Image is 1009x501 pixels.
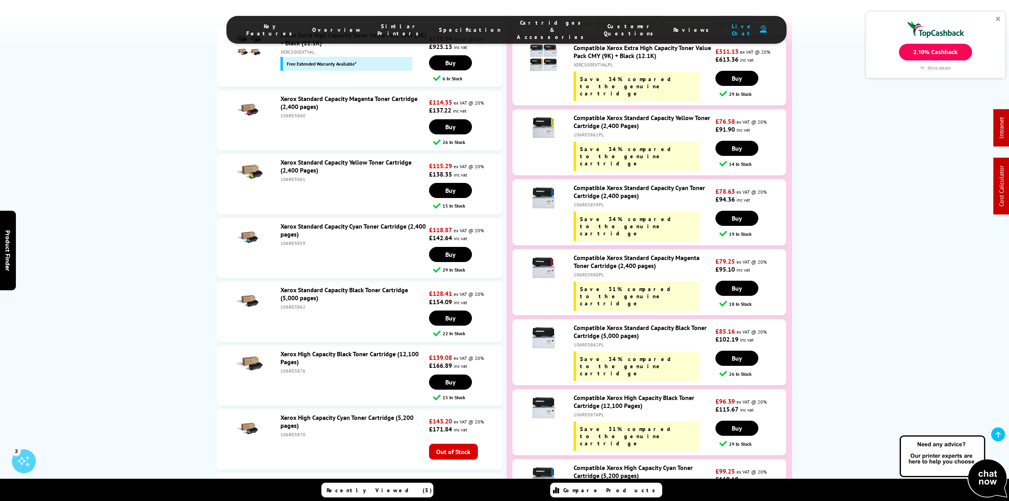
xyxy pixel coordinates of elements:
img: Compatible Xerox Standard Capacity Black Toner Cartridge (5,000 pages) [530,324,557,351]
img: Compatible Xerox Standard Capacity Magenta Toner Cartridge (2,400 pages) [530,254,557,282]
span: Similar Printers [377,23,423,37]
strong: £613.36 [715,55,738,63]
strong: £78.63 [715,187,735,195]
div: 6 In Stock [433,74,503,82]
a: Xerox Standard Capacity Magenta Toner Cartridge (2,400 pages) [280,95,418,111]
span: ex VAT @ 20% [736,399,767,405]
span: ex VAT @ 20% [454,355,484,361]
img: Compatible Xerox High Capacity Black Toner Cartridge (12,100 Pages) [530,394,557,421]
span: Save 31% compared to the genuine cartridge [580,285,678,307]
a: Compatible Xerox High Capacity Cyan Toner Cartridge (5,200 pages) [574,464,693,480]
strong: £166.89 [429,361,452,369]
span: inc vat [454,172,467,178]
span: Live Chat [729,23,756,37]
strong: £119.10 [715,475,738,483]
img: Xerox High Capacity Black Toner Cartridge (12,100 Pages) [235,350,263,378]
div: 3 [12,447,21,455]
a: Xerox Standard Capacity Black Toner Cartridge (5,000 pages) [280,286,408,302]
span: inc vat [454,363,467,369]
span: Compare Products [563,487,659,494]
div: 106R03860PL [574,272,713,278]
div: 106R03859 [280,240,427,246]
span: Save 34% compared to the genuine cartridge [580,146,679,167]
span: Recently Viewed (5) [327,487,432,494]
span: Save 34% compared to the genuine cartridge [580,355,679,377]
div: 26 In Stock [433,138,503,146]
span: ex VAT @ 20% [740,49,770,55]
span: Buy [445,378,456,386]
strong: £85.16 [715,327,735,335]
a: Xerox High Capacity Magenta Toner Cartridge (5,200 pages) [280,478,425,493]
strong: £95.10 [715,265,735,273]
div: 29 In Stock [719,440,786,447]
span: ex VAT @ 20% [736,469,767,475]
a: Compatible Xerox Standard Capacity Black Toner Cartridge (5,000 pages) [574,324,707,340]
span: inc vat [740,477,754,483]
strong: £91.90 [715,125,735,133]
strong: £139.08 [429,353,452,361]
a: Xerox High Capacity Black Toner Cartridge (12,100 Pages) [280,350,419,366]
div: 14 In Stock [719,160,786,167]
span: Buy [732,144,742,152]
span: Buy [732,424,742,432]
div: 106R03859PL [574,202,713,208]
span: inc vat [454,235,467,241]
strong: £154.09 [429,298,452,306]
a: Cost Calculator [997,166,1005,207]
div: 29 In Stock [433,266,503,274]
span: ex VAT @ 20% [736,189,767,195]
span: ex VAT @ 20% [736,119,767,125]
span: Out of Stock [429,444,477,460]
span: inc vat [740,407,754,413]
span: ex VAT @ 20% [454,163,484,169]
img: Compatible Xerox Extra High Capacity Toner Value Pack CMY (9K) + Black (12.1K) [530,44,557,72]
span: inc vat [453,108,466,114]
span: inc vat [740,337,754,343]
span: Save 34% compared to the genuine cartridge [580,216,679,237]
strong: £118.87 [429,226,452,234]
span: Buy [732,214,742,222]
div: XERC500EXTVAL [280,49,427,55]
div: 106R03876PL [574,412,713,417]
a: Intranet [997,117,1005,139]
strong: £76.58 [715,117,735,125]
span: Buy [732,74,742,82]
strong: £94.36 [715,195,735,203]
span: ex VAT @ 20% [454,419,484,425]
a: Recently Viewed (5) [321,483,433,497]
a: Xerox High Capacity Cyan Toner Cartridge (5,200 pages) [280,414,414,429]
span: ex VAT @ 20% [736,259,767,265]
strong: £142.64 [429,234,452,242]
span: Buy [445,186,456,194]
div: 18 In Stock [719,300,786,307]
span: Save 34% compared to the genuine cartridge [580,76,679,97]
strong: £115.29 [429,162,452,170]
span: ex VAT @ 20% [454,291,484,297]
img: Compatible Xerox High Capacity Cyan Toner Cartridge (5,200 pages) [530,464,557,491]
span: Customer Questions [604,23,657,37]
a: Compatible Xerox Standard Capacity Yellow Toner Cartridge (2,400 Pages) [574,114,710,130]
div: 106R03860 [280,113,427,118]
strong: £171.84 [429,425,452,433]
span: Key Features [246,23,296,37]
div: 106R03870 [280,431,427,437]
span: Buy [445,59,456,67]
span: Specification [439,26,501,33]
a: Compatible Xerox Standard Capacity Magenta Toner Cartridge (2,400 pages) [574,254,700,270]
div: 106R03862 [280,304,427,310]
span: Save 31% compared to the genuine cartridge [580,425,678,447]
span: Free Extended Warranty Available* [287,61,357,67]
span: inc vat [454,427,467,433]
div: 29 In Stock [719,90,786,97]
span: Buy [445,123,456,131]
strong: £102.19 [715,335,738,343]
span: Reviews [673,26,713,33]
span: Buy [732,354,742,362]
img: Compatible Xerox Standard Capacity Yellow Toner Cartridge (2,400 Pages) [530,114,557,142]
strong: £114.35 [429,98,452,106]
strong: £143.20 [429,417,452,425]
img: Open Live Chat window [898,434,1009,499]
strong: £137.22 [429,106,451,114]
div: 106R03861PL [574,132,713,138]
div: 26 In Stock [719,370,786,377]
